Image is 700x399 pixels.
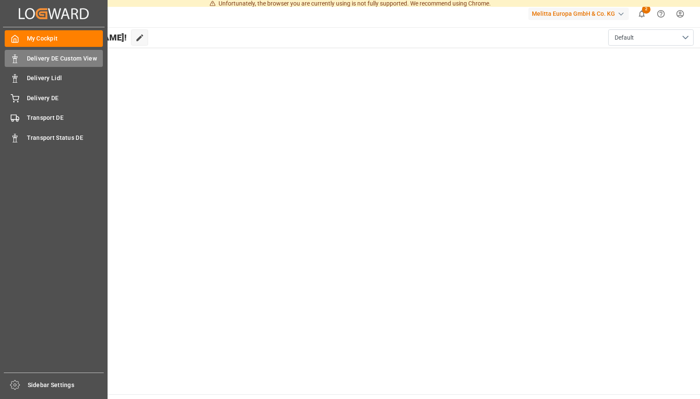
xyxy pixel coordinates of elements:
[5,90,103,106] a: Delivery DE
[5,129,103,146] a: Transport Status DE
[5,70,103,87] a: Delivery Lidl
[27,113,103,122] span: Transport DE
[28,381,104,390] span: Sidebar Settings
[5,30,103,47] a: My Cockpit
[5,110,103,126] a: Transport DE
[27,34,103,43] span: My Cockpit
[5,50,103,66] a: Delivery DE Custom View
[615,33,634,42] span: Default
[27,94,103,103] span: Delivery DE
[27,74,103,83] span: Delivery Lidl
[528,6,632,22] button: Melitta Europa GmbH & Co. KG
[27,133,103,142] span: Transport Status DE
[632,4,651,23] button: show 2 new notifications
[528,8,629,20] div: Melitta Europa GmbH & Co. KG
[651,4,671,23] button: Help Center
[27,54,103,63] span: Delivery DE Custom View
[608,29,694,46] button: open menu
[642,5,650,14] span: 2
